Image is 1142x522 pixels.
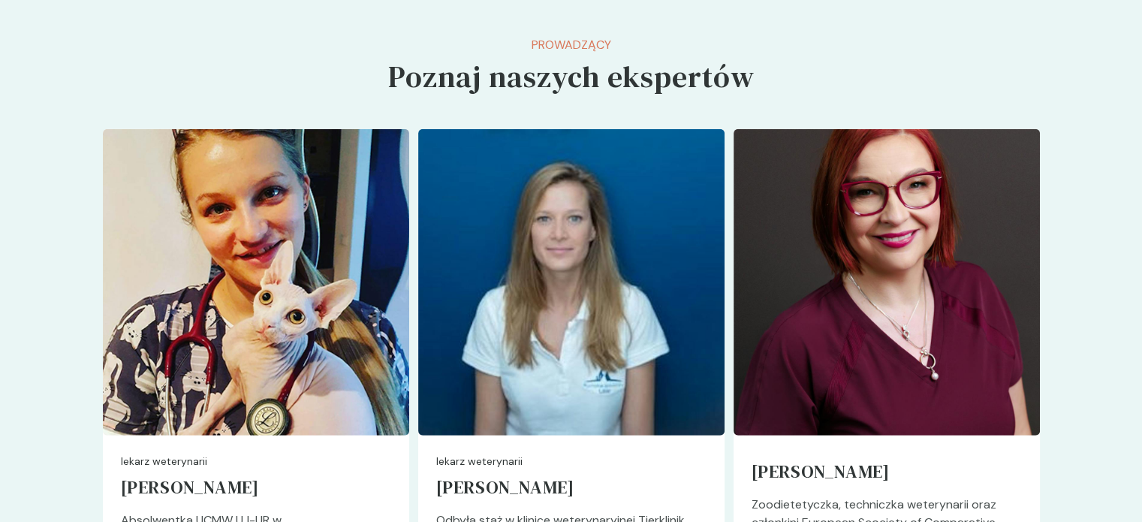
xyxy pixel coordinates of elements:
[436,469,707,511] a: [PERSON_NAME]
[121,469,391,511] a: [PERSON_NAME]
[752,454,1022,496] a: [PERSON_NAME]
[388,36,755,54] p: Prowadzący
[436,454,707,469] p: lekarz weterynarii
[388,54,755,99] h5: Poznaj naszych ekspertów
[121,454,391,469] p: lekarz weterynarii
